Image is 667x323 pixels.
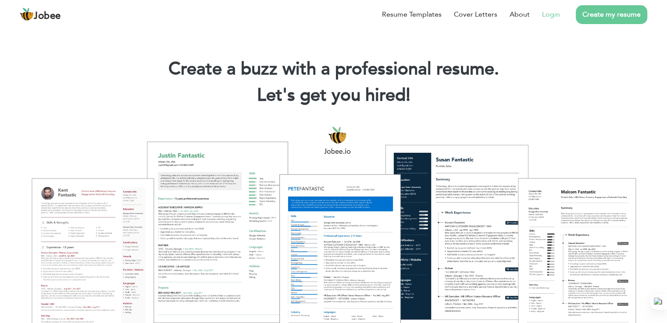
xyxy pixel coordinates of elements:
a: About [510,9,530,20]
a: Create my resume [576,5,647,24]
a: Cover Letters [454,9,497,20]
a: Login [542,9,560,20]
img: jobee.io [20,7,34,21]
a: Resume Templates [382,9,442,20]
a: Jobee [20,7,61,21]
span: | [406,83,410,107]
span: Jobee [34,11,61,21]
span: get you hired! [300,83,410,107]
h1: Create a buzz with a professional resume. [13,58,654,81]
h2: Let's [13,84,654,107]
